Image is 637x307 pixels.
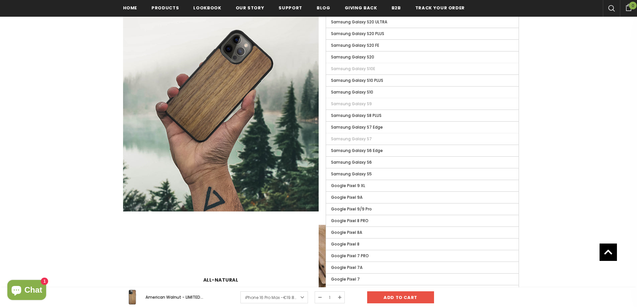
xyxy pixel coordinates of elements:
[150,277,291,283] strong: All-natural
[151,5,179,11] span: Products
[317,5,330,11] span: Blog
[331,89,373,95] span: Samsung Galaxy S10
[331,241,359,247] span: Google Pixel 8
[123,16,319,211] img: iPhone 12 Pro American Walnut Phone Case in the woods
[331,265,362,270] span: Google Pixel 7A
[331,276,360,282] span: Google Pixel 7
[331,136,372,142] span: Samsung Galaxy S7
[331,78,383,83] span: Samsung Galaxy S10 PLUS
[331,194,362,200] span: Google Pixel 9A
[345,5,377,11] span: Giving back
[392,5,401,11] span: B2B
[331,206,372,212] span: Google Pixel 9/9 Pro
[123,5,137,11] span: Home
[331,113,382,118] span: Samsung Galaxy S8 PLUS
[5,280,48,302] inbox-online-store-chat: Shopify online store chat
[331,42,379,48] span: Samsung Galaxy S20 FE
[331,159,372,165] span: Samsung Galaxy S6
[331,218,368,223] span: Google Pixel 8 PRO
[367,291,434,303] input: Add to cart
[331,148,383,153] span: Samsung Galaxy S6 Edge
[331,19,387,25] span: Samsung Galaxy S20 ULTRA
[331,183,365,188] span: Google Pixel 9 XL
[279,5,302,11] span: support
[331,253,369,259] span: Google Pixel 7 PRO
[240,291,308,303] a: iPhone 16 Pro Max -€19.80EUR
[620,3,637,11] a: 0
[331,31,384,36] span: Samsung Galaxy S20 PLUS
[331,66,375,71] span: Samsung Galaxy S10E
[415,5,465,11] span: Track your order
[193,5,221,11] span: Lookbook
[331,171,372,177] span: Samsung Galaxy S5
[629,2,637,9] span: 0
[331,101,372,107] span: Samsung Galaxy S9
[283,295,304,300] span: €19.80EUR
[331,124,383,130] span: Samsung Galaxy S7 Edge
[236,5,264,11] span: Our Story
[331,54,374,60] span: Samsung Galaxy S20
[331,229,362,235] span: Google Pixel 8A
